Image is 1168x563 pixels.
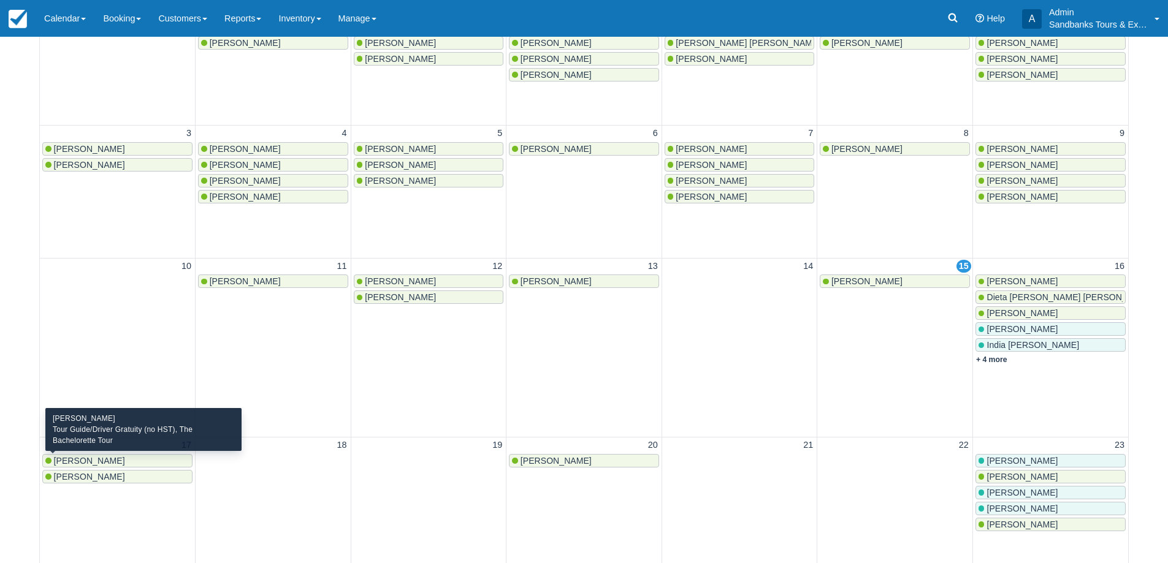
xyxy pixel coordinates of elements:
[975,322,1126,336] a: [PERSON_NAME]
[975,14,984,23] i: Help
[1049,6,1147,18] p: Admin
[1117,127,1127,140] a: 9
[365,160,436,170] span: [PERSON_NAME]
[53,424,234,446] div: Tour Guide/Driver Gratuity (no HST), The Bachelorette Tour
[975,142,1126,156] a: [PERSON_NAME]
[676,54,747,64] span: [PERSON_NAME]
[365,276,436,286] span: [PERSON_NAME]
[676,176,747,186] span: [PERSON_NAME]
[975,274,1126,288] a: [PERSON_NAME]
[198,274,348,288] a: [PERSON_NAME]
[198,142,348,156] a: [PERSON_NAME]
[335,260,349,273] a: 11
[820,274,970,288] a: [PERSON_NAME]
[987,292,1154,302] span: Dieta [PERSON_NAME] [PERSON_NAME]
[976,355,1007,364] a: + 4 more
[975,502,1126,515] a: [PERSON_NAME]
[42,470,193,483] a: [PERSON_NAME]
[210,38,281,48] span: [PERSON_NAME]
[509,36,659,50] a: [PERSON_NAME]
[987,38,1058,48] span: [PERSON_NAME]
[665,174,815,187] a: [PERSON_NAME]
[676,38,861,48] span: [PERSON_NAME] [PERSON_NAME] Lupenette
[975,454,1126,467] a: [PERSON_NAME]
[665,52,815,66] a: [PERSON_NAME]
[210,176,281,186] span: [PERSON_NAME]
[354,274,504,288] a: [PERSON_NAME]
[1049,18,1147,31] p: Sandbanks Tours & Experiences
[354,158,504,172] a: [PERSON_NAME]
[521,276,592,286] span: [PERSON_NAME]
[987,176,1058,186] span: [PERSON_NAME]
[831,38,903,48] span: [PERSON_NAME]
[490,260,505,273] a: 12
[975,174,1126,187] a: [PERSON_NAME]
[42,454,193,467] a: [PERSON_NAME]
[987,324,1058,334] span: [PERSON_NAME]
[509,142,659,156] a: [PERSON_NAME]
[987,160,1058,170] span: [PERSON_NAME]
[210,144,281,154] span: [PERSON_NAME]
[975,36,1126,50] a: [PERSON_NAME]
[987,276,1058,286] span: [PERSON_NAME]
[42,142,193,156] a: [PERSON_NAME]
[987,13,1005,23] span: Help
[521,70,592,80] span: [PERSON_NAME]
[521,38,592,48] span: [PERSON_NAME]
[646,260,660,273] a: 13
[365,176,436,186] span: [PERSON_NAME]
[806,127,815,140] a: 7
[340,127,349,140] a: 4
[335,439,349,452] a: 18
[987,340,1079,350] span: India [PERSON_NAME]
[987,54,1058,64] span: [PERSON_NAME]
[1022,9,1042,29] div: A
[987,308,1058,318] span: [PERSON_NAME]
[975,338,1126,352] a: India [PERSON_NAME]
[987,144,1058,154] span: [PERSON_NAME]
[975,486,1126,499] a: [PERSON_NAME]
[42,158,193,172] a: [PERSON_NAME]
[354,174,504,187] a: [PERSON_NAME]
[975,52,1126,66] a: [PERSON_NAME]
[956,260,971,273] a: 15
[975,68,1126,81] a: [PERSON_NAME]
[987,472,1058,482] span: [PERSON_NAME]
[665,142,815,156] a: [PERSON_NAME]
[521,144,592,154] span: [PERSON_NAME]
[987,70,1058,80] span: [PERSON_NAME]
[676,144,747,154] span: [PERSON_NAME]
[210,276,281,286] span: [PERSON_NAME]
[198,174,348,187] a: [PERSON_NAME]
[987,504,1058,513] span: [PERSON_NAME]
[665,36,815,50] a: [PERSON_NAME] [PERSON_NAME] Lupenette
[975,306,1126,320] a: [PERSON_NAME]
[54,144,125,154] span: [PERSON_NAME]
[365,292,436,302] span: [PERSON_NAME]
[53,413,234,424] div: [PERSON_NAME]
[179,260,194,273] a: 10
[1112,439,1127,452] a: 23
[365,54,436,64] span: [PERSON_NAME]
[987,192,1058,202] span: [PERSON_NAME]
[210,160,281,170] span: [PERSON_NAME]
[665,190,815,203] a: [PERSON_NAME]
[509,68,659,81] a: [PERSON_NAME]
[354,142,504,156] a: [PERSON_NAME]
[521,54,592,64] span: [PERSON_NAME]
[1112,260,1127,273] a: 16
[987,488,1058,497] span: [PERSON_NAME]
[820,142,970,156] a: [PERSON_NAME]
[676,160,747,170] span: [PERSON_NAME]
[365,38,436,48] span: [PERSON_NAME]
[9,10,27,28] img: checkfront-main-nav-mini-logo.png
[961,127,971,140] a: 8
[490,439,505,452] a: 19
[495,127,505,140] a: 5
[801,439,815,452] a: 21
[651,127,660,140] a: 6
[831,144,903,154] span: [PERSON_NAME]
[198,36,348,50] a: [PERSON_NAME]
[509,454,659,467] a: [PERSON_NAME]
[987,520,1058,529] span: [PERSON_NAME]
